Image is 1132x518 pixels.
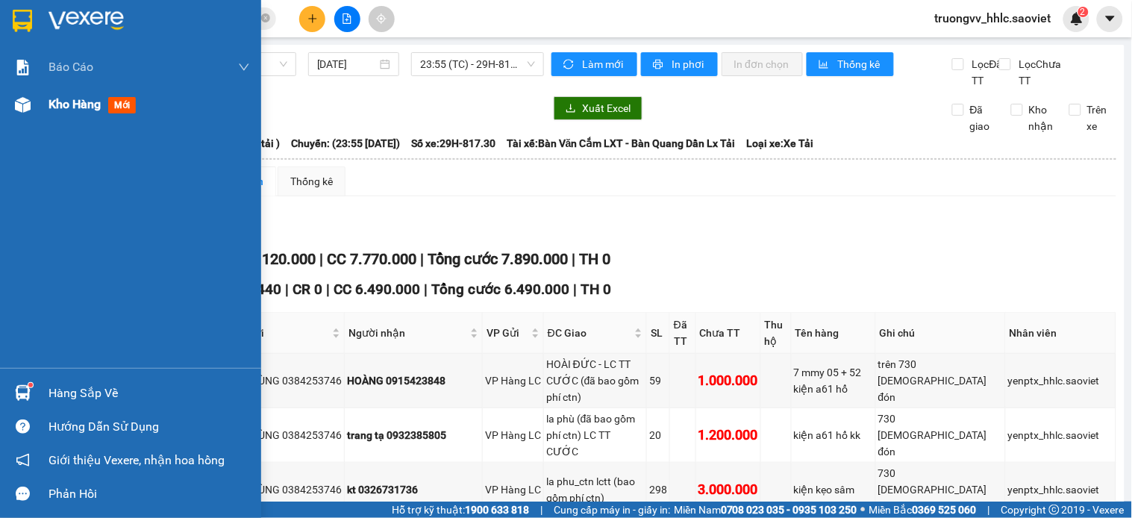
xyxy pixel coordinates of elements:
span: Chuyến: (23:55 [DATE]) [291,135,400,152]
input: 13/09/2025 [317,56,378,72]
button: file-add [334,6,360,32]
button: syncLàm mới [551,52,637,76]
span: Số xe: 29H-817.30 [411,135,495,152]
div: VP Hàng LC [485,427,541,443]
div: Thống kê [290,173,333,190]
span: Kho nhận [1023,102,1060,134]
span: | [420,250,424,268]
span: Giới thiệu Vexere, nhận hoa hồng [49,451,225,469]
td: VP Hàng LC [483,408,544,463]
span: Miền Bắc [869,502,977,518]
div: la phù (đã bao gồm phí ctn) LC TT CƯỚC [546,411,644,460]
span: sync [563,59,576,71]
strong: 1900 633 818 [465,504,529,516]
span: message [16,487,30,501]
button: printerIn phơi [641,52,718,76]
div: 20 [649,427,667,443]
span: ⚪️ [861,507,866,513]
div: yenptx_hhlc.saoviet [1008,481,1113,498]
span: Xuất Excel [582,100,631,116]
button: caret-down [1097,6,1123,32]
span: caret-down [1104,12,1117,25]
span: 2 [1081,7,1086,17]
span: bar-chart [819,59,831,71]
th: SL [647,313,670,354]
span: plus [307,13,318,24]
span: | [540,502,542,518]
span: notification [16,453,30,467]
span: copyright [1049,505,1060,515]
div: Hướng dẫn sử dụng [49,416,250,438]
div: kiện a61 hổ kk [794,427,873,443]
strong: 0369 525 060 [913,504,977,516]
div: HOÀI ĐỨC - LC TT CƯỚC (đã bao gồm phí ctn) [546,356,644,405]
span: | [573,281,577,298]
div: 3.000.000 [698,479,758,500]
span: | [988,502,990,518]
sup: 2 [1078,7,1089,17]
img: logo-vxr [13,10,32,32]
div: 59 [649,372,667,389]
span: truongvv_hhlc.saoviet [923,9,1063,28]
span: Báo cáo [49,57,93,76]
img: warehouse-icon [15,97,31,113]
span: Người gửi [216,325,329,341]
div: kt 0326731736 [347,481,480,498]
span: 23:55 (TC) - 29H-817.30 [420,53,535,75]
span: file-add [342,13,352,24]
span: Tổng cước 7.890.000 [428,250,568,268]
td: VP Hàng LC [483,354,544,408]
div: yenptx_hhlc.saoviet [1008,372,1113,389]
span: In phơi [672,56,706,72]
div: kiện kẹo sâm [794,481,873,498]
span: aim [376,13,387,24]
span: CR 120.000 [239,250,316,268]
button: plus [299,6,325,32]
span: | [424,281,428,298]
span: Cung cấp máy in - giấy in: [554,502,670,518]
button: aim [369,6,395,32]
div: trên 730 [DEMOGRAPHIC_DATA] đón [878,356,1003,405]
span: | [285,281,289,298]
td: VP Hàng LC [483,463,544,517]
div: VP Hàng LC [485,481,541,498]
span: TH 0 [579,250,610,268]
span: | [326,281,330,298]
div: THANH TÙNG 0384253746 [215,372,342,389]
th: Thu hộ [761,313,792,354]
span: mới [108,97,136,113]
span: question-circle [16,419,30,434]
button: bar-chartThống kê [807,52,894,76]
div: VP Hàng LC [485,372,541,389]
div: 1.200.000 [698,425,758,446]
span: Kho hàng [49,97,101,111]
div: HOÀNG 0915423848 [347,372,480,389]
span: | [572,250,575,268]
strong: 0708 023 035 - 0935 103 250 [721,504,857,516]
span: CR 0 [293,281,322,298]
span: VP Gửi [487,325,528,341]
span: CC 7.770.000 [327,250,416,268]
th: Tên hàng [792,313,876,354]
img: solution-icon [15,60,31,75]
span: printer [653,59,666,71]
span: Lọc Chưa TT [1013,56,1070,89]
th: Ghi chú [876,313,1006,354]
span: Loại xe: Xe Tải [747,135,814,152]
div: THANH TÙNG 0384253746 [215,481,342,498]
button: In đơn chọn [722,52,803,76]
div: yenptx_hhlc.saoviet [1008,427,1113,443]
span: | [319,250,323,268]
span: ĐC Giao [548,325,631,341]
div: 730 [DEMOGRAPHIC_DATA] đón [878,465,1003,514]
span: Hỗ trợ kỹ thuật: [392,502,529,518]
div: 730 [DEMOGRAPHIC_DATA] đón [878,411,1003,460]
th: Đã TT [670,313,696,354]
span: Người nhận [348,325,467,341]
span: Tổng cước 6.490.000 [431,281,569,298]
div: Hàng sắp về [49,382,250,405]
span: Tài xế: Bàn Văn Cắm LXT - Bàn Quang Dần Lx Tải [507,135,736,152]
div: THANH TÙNG 0384253746 [215,427,342,443]
img: icon-new-feature [1070,12,1083,25]
span: Đã giao [964,102,1000,134]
